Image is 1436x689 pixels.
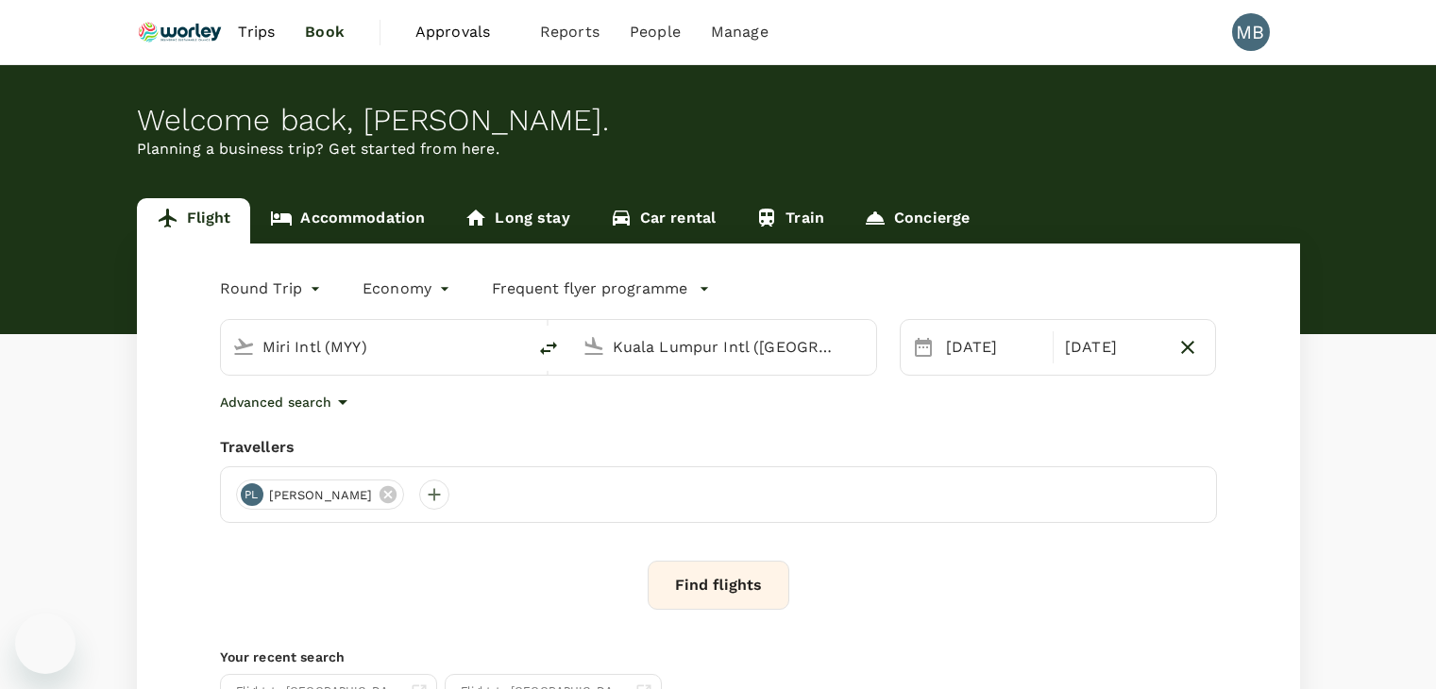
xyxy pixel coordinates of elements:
input: Going to [613,332,836,361]
a: Car rental [590,198,736,244]
span: Book [305,21,345,43]
div: Economy [363,274,454,304]
div: Round Trip [220,274,326,304]
a: Accommodation [250,198,445,244]
span: Approvals [415,21,510,43]
p: Planning a business trip? Get started from here. [137,138,1300,160]
img: Ranhill Worley Sdn Bhd [137,11,224,53]
a: Flight [137,198,251,244]
span: Manage [711,21,769,43]
a: Long stay [445,198,589,244]
p: Your recent search [220,647,1217,666]
p: Advanced search [220,393,331,412]
a: Train [735,198,844,244]
button: Open [513,344,516,348]
div: PL [241,483,263,506]
div: Travellers [220,436,1217,459]
div: Welcome back , [PERSON_NAME] . [137,103,1300,138]
iframe: Button to launch messaging window [15,613,76,674]
button: Find flights [648,561,789,610]
button: delete [526,326,571,371]
a: Concierge [844,198,989,244]
span: People [630,21,681,43]
button: Advanced search [220,391,354,413]
span: [PERSON_NAME] [258,486,384,505]
button: Open [863,344,867,348]
button: Frequent flyer programme [492,277,710,300]
p: Frequent flyer programme [492,277,687,300]
div: MB [1232,13,1270,51]
span: Reports [540,21,600,43]
div: [DATE] [938,328,1049,366]
div: PL[PERSON_NAME] [236,479,405,510]
input: Depart from [262,332,486,361]
div: [DATE] [1057,328,1168,366]
span: Trips [238,21,275,43]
